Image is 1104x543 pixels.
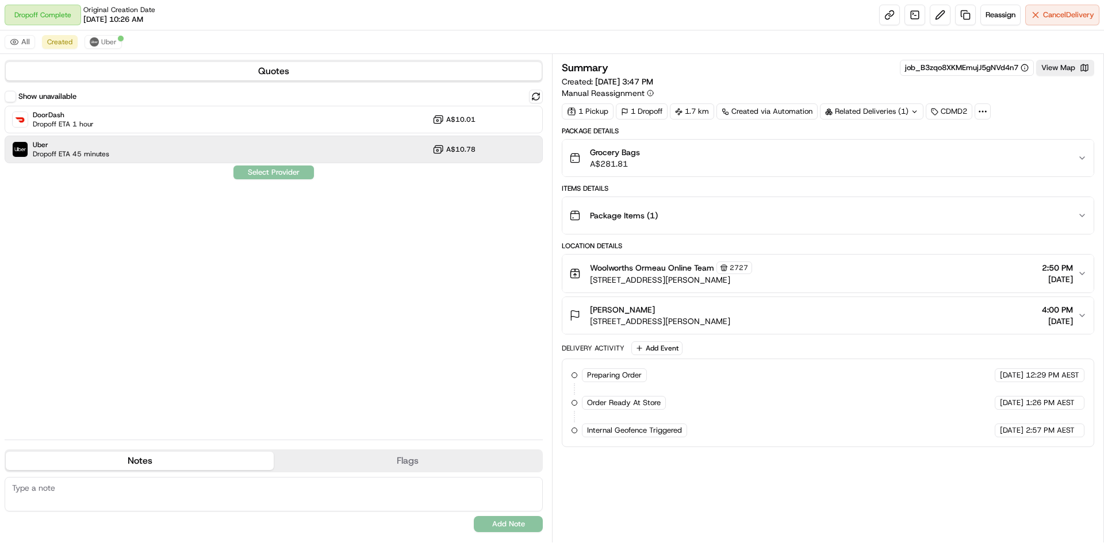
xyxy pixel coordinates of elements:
span: [DATE] 10:26 AM [83,14,143,25]
div: Delivery Activity [562,344,624,353]
div: Related Deliveries (1) [820,103,923,120]
img: DoorDash [13,112,28,127]
div: Location Details [562,241,1094,251]
button: Woolworths Ormeau Online Team2727[STREET_ADDRESS][PERSON_NAME]2:50 PM[DATE] [562,255,1094,292]
div: CDMD2 [926,103,972,120]
span: [DATE] [1000,398,1023,408]
span: 2727 [730,263,748,272]
button: Flags [274,452,542,470]
button: CancelDelivery [1025,5,1099,25]
span: Order Ready At Store [587,398,661,408]
span: [STREET_ADDRESS][PERSON_NAME] [590,315,730,327]
button: Add Event [631,341,683,355]
button: Reassign [980,5,1021,25]
div: 1 Dropoff [616,103,668,120]
span: A$10.78 [446,145,476,154]
span: [DATE] [1042,315,1073,327]
img: uber-new-logo.jpeg [90,37,99,47]
button: Created [42,35,78,49]
span: [DATE] [1042,274,1073,285]
button: Grocery BagsA$281.81 [562,140,1094,176]
a: Created via Automation [716,103,818,120]
div: 1.7 km [670,103,714,120]
span: [STREET_ADDRESS][PERSON_NAME] [590,274,752,286]
img: Uber [13,142,28,157]
button: job_B3zqo8XKMEmujJ5gNVd4n7 [905,63,1029,73]
button: Quotes [6,62,542,80]
span: Original Creation Date [83,5,155,14]
span: Cancel Delivery [1043,10,1094,20]
span: Dropoff ETA 1 hour [33,120,94,129]
span: 4:00 PM [1042,304,1073,315]
span: A$281.81 [590,158,640,170]
div: Items Details [562,184,1094,193]
button: Uber [85,35,122,49]
span: [DATE] [1000,370,1023,380]
button: Notes [6,452,274,470]
label: Show unavailable [18,91,76,102]
button: Package Items (1) [562,197,1094,234]
span: DoorDash [33,110,94,120]
span: [PERSON_NAME] [590,304,655,315]
button: View Map [1036,60,1094,76]
button: All [5,35,35,49]
button: A$10.78 [432,144,476,155]
span: Uber [33,140,109,149]
button: Manual Reassignment [562,87,654,99]
span: Grocery Bags [590,147,640,158]
span: Uber [101,37,117,47]
span: A$10.01 [446,115,476,124]
span: Manual Reassignment [562,87,645,99]
span: Woolworths Ormeau Online Team [590,262,714,274]
span: 2:50 PM [1042,262,1073,274]
span: Created [47,37,72,47]
span: 1:26 PM AEST [1026,398,1075,408]
span: Internal Geofence Triggered [587,425,682,436]
span: Created: [562,76,653,87]
span: [DATE] 3:47 PM [595,76,653,87]
span: 2:57 PM AEST [1026,425,1075,436]
div: Package Details [562,126,1094,136]
span: 12:29 PM AEST [1026,370,1079,380]
span: [DATE] [1000,425,1023,436]
span: Dropoff ETA 45 minutes [33,149,109,159]
h3: Summary [562,63,608,73]
span: Reassign [986,10,1015,20]
div: 1 Pickup [562,103,614,120]
button: [PERSON_NAME][STREET_ADDRESS][PERSON_NAME]4:00 PM[DATE] [562,297,1094,334]
span: Preparing Order [587,370,642,380]
span: Package Items ( 1 ) [590,210,658,221]
button: A$10.01 [432,114,476,125]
